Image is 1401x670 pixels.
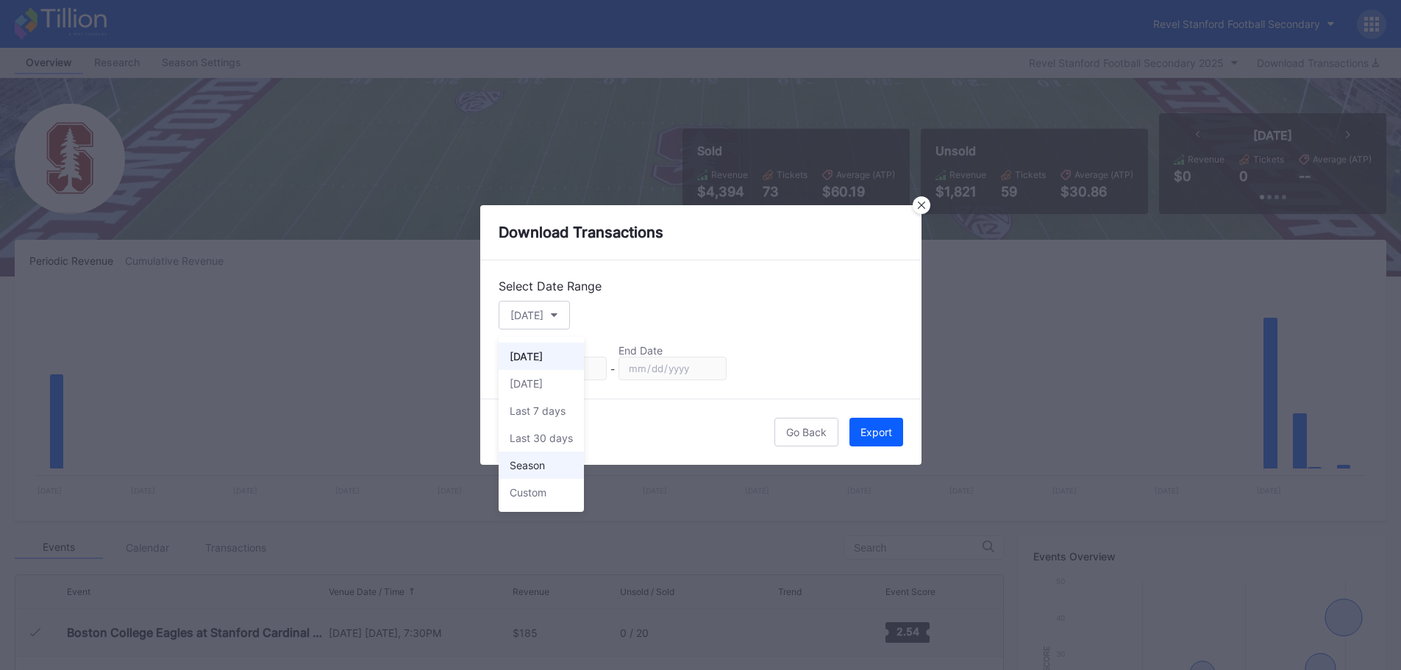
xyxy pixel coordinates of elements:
div: Season [510,459,545,471]
div: [DATE] [510,377,543,390]
div: Last 30 days [510,432,573,444]
div: Last 7 days [510,405,566,417]
div: [DATE] [510,350,543,363]
div: Custom [510,486,546,499]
